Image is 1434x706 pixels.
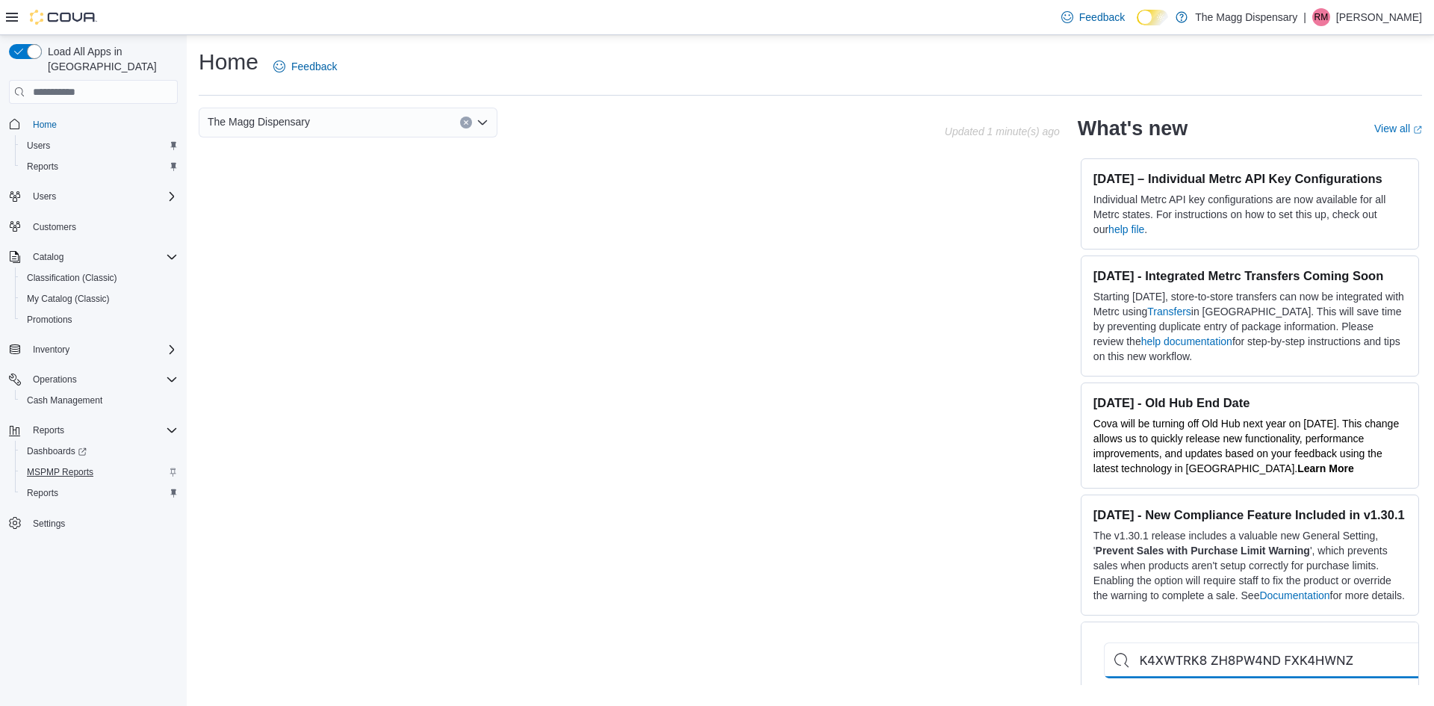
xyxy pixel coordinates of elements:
h2: What's new [1078,117,1188,140]
span: Classification (Classic) [21,269,178,287]
span: Promotions [27,314,72,326]
a: MSPMP Reports [21,463,99,481]
span: Inventory [27,341,178,359]
a: help file [1108,223,1144,235]
button: Clear input [460,117,472,128]
button: Home [3,113,184,134]
a: Customers [27,218,82,236]
a: Reports [21,484,64,502]
button: MSPMP Reports [15,462,184,483]
a: Documentation [1259,589,1329,601]
span: Home [33,119,57,131]
span: The Magg Dispensary [208,113,310,131]
strong: Prevent Sales with Purchase Limit Warning [1096,545,1310,557]
span: Promotions [21,311,178,329]
a: Dashboards [21,442,93,460]
a: Cash Management [21,391,108,409]
span: My Catalog (Classic) [21,290,178,308]
span: Reports [27,487,58,499]
span: Reports [21,484,178,502]
button: Reports [27,421,70,439]
span: Load All Apps in [GEOGRAPHIC_DATA] [42,44,178,74]
button: Promotions [15,309,184,330]
span: Users [33,191,56,202]
p: The Magg Dispensary [1195,8,1297,26]
button: My Catalog (Classic) [15,288,184,309]
div: Rebecca Mays [1312,8,1330,26]
span: Settings [33,518,65,530]
button: Settings [3,513,184,534]
a: Settings [27,515,71,533]
a: Feedback [267,52,343,81]
span: Feedback [291,59,337,74]
span: Dashboards [21,442,178,460]
button: Classification (Classic) [15,267,184,288]
p: The v1.30.1 release includes a valuable new General Setting, ' ', which prevents sales when produ... [1093,528,1406,603]
span: Settings [27,514,178,533]
button: Users [15,135,184,156]
span: MSPMP Reports [21,463,178,481]
button: Users [3,186,184,207]
a: Reports [21,158,64,176]
p: [PERSON_NAME] [1336,8,1422,26]
span: Cova will be turning off Old Hub next year on [DATE]. This change allows us to quickly release ne... [1093,418,1399,474]
span: Dark Mode [1137,25,1137,26]
span: MSPMP Reports [27,466,93,478]
span: Users [27,140,50,152]
h3: [DATE] - Old Hub End Date [1093,395,1406,410]
button: Operations [3,369,184,390]
span: Users [21,137,178,155]
a: Users [21,137,56,155]
a: Promotions [21,311,78,329]
span: Users [27,188,178,205]
button: Users [27,188,62,205]
span: Catalog [33,251,63,263]
h3: [DATE] – Individual Metrc API Key Configurations [1093,171,1406,186]
span: Operations [33,374,77,385]
span: Reports [21,158,178,176]
span: RM [1314,8,1329,26]
p: Individual Metrc API key configurations are now available for all Metrc states. For instructions ... [1093,192,1406,237]
span: Cash Management [21,391,178,409]
span: My Catalog (Classic) [27,293,110,305]
button: Catalog [27,248,69,266]
span: Classification (Classic) [27,272,117,284]
button: Reports [15,483,184,504]
button: Customers [3,216,184,238]
a: Home [27,116,63,134]
button: Reports [3,420,184,441]
input: Dark Mode [1137,10,1168,25]
a: View allExternal link [1374,123,1422,134]
span: Operations [27,371,178,388]
span: Customers [27,217,178,236]
h1: Home [199,47,258,77]
a: My Catalog (Classic) [21,290,116,308]
span: Reports [33,424,64,436]
span: Reports [27,161,58,173]
a: Transfers [1147,306,1191,318]
button: Operations [27,371,83,388]
span: Customers [33,221,76,233]
span: Catalog [27,248,178,266]
span: Feedback [1079,10,1125,25]
nav: Complex example [9,107,178,573]
a: Feedback [1055,2,1131,32]
h3: [DATE] - Integrated Metrc Transfers Coming Soon [1093,268,1406,283]
p: | [1303,8,1306,26]
a: Classification (Classic) [21,269,123,287]
p: Updated 1 minute(s) ago [945,126,1060,137]
button: Inventory [3,339,184,360]
a: Dashboards [15,441,184,462]
span: Reports [27,421,178,439]
span: Cash Management [27,394,102,406]
span: Inventory [33,344,69,356]
button: Open list of options [477,117,488,128]
button: Reports [15,156,184,177]
img: Cova [30,10,97,25]
h3: [DATE] - New Compliance Feature Included in v1.30.1 [1093,507,1406,522]
a: Learn More [1297,462,1353,474]
span: Home [27,114,178,133]
p: Starting [DATE], store-to-store transfers can now be integrated with Metrc using in [GEOGRAPHIC_D... [1093,289,1406,364]
button: Inventory [27,341,75,359]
